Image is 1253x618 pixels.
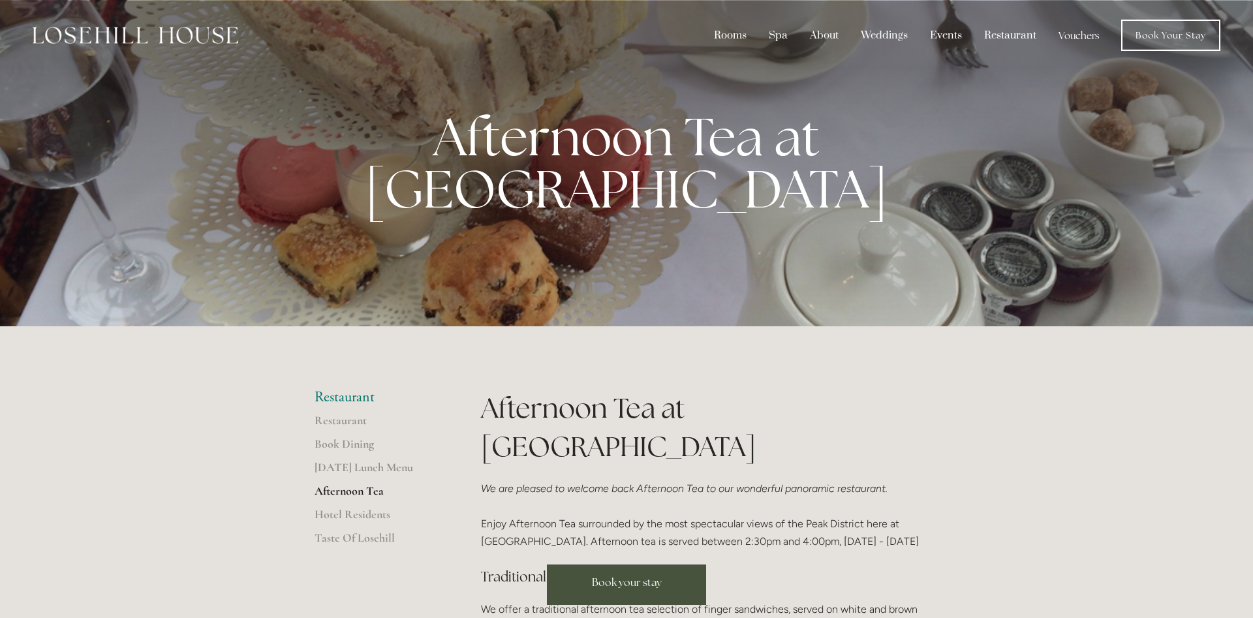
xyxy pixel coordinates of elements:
[920,23,972,48] div: Events
[315,531,439,554] a: Taste Of Losehill
[851,23,918,48] div: Weddings
[592,576,662,589] span: Book your stay
[315,389,439,406] li: Restaurant
[33,27,238,44] img: Losehill House
[315,507,439,531] a: Hotel Residents
[800,23,848,48] div: About
[547,564,706,605] a: Book your stay
[315,460,439,484] a: [DATE] Lunch Menu
[1049,23,1109,48] a: Vouchers
[704,23,756,48] div: Rooms
[974,23,1046,48] div: Restaurant
[481,480,938,551] p: Enjoy Afternoon Tea surrounded by the most spectacular views of the Peak District here at [GEOGRA...
[315,437,439,460] a: Book Dining
[759,23,797,48] div: Spa
[315,413,439,437] a: Restaurant
[335,111,918,215] p: Afternoon Tea at [GEOGRAPHIC_DATA]
[1121,20,1220,51] a: Book Your Stay
[315,484,439,507] a: Afternoon Tea
[481,482,888,495] em: We are pleased to welcome back Afternoon Tea to our wonderful panoramic restaurant.
[481,389,938,466] h1: Afternoon Tea at [GEOGRAPHIC_DATA]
